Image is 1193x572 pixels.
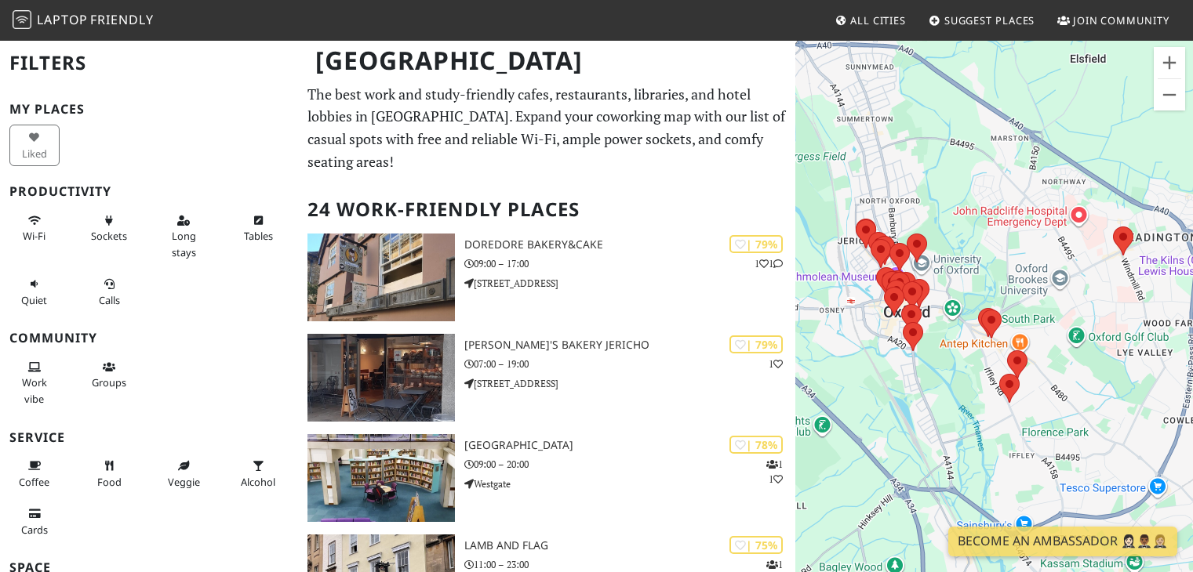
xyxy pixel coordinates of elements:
h3: [GEOGRAPHIC_DATA] [464,439,796,452]
div: | 79% [729,335,783,353]
div: | 75% [729,536,783,554]
p: 09:00 – 20:00 [464,457,796,472]
button: Zoom out [1154,79,1185,110]
p: 1 [769,357,783,371]
button: Groups [84,354,134,396]
img: LaptopFriendly [13,10,31,29]
img: DoreDore Bakery&Cake [307,234,454,321]
button: Work vibe [9,354,60,411]
button: Food [84,453,134,494]
img: GAIL's Bakery Jericho [307,334,454,422]
span: Power sockets [91,229,127,243]
p: The best work and study-friendly cafes, restaurants, libraries, and hotel lobbies in [GEOGRAPHIC_... [307,83,786,173]
button: Wi-Fi [9,208,60,249]
button: Alcohol [233,453,283,494]
span: Food [97,475,122,489]
span: Stable Wi-Fi [23,229,45,243]
span: Credit cards [21,523,48,537]
h3: Productivity [9,184,289,199]
p: [STREET_ADDRESS] [464,376,796,391]
h2: 24 Work-Friendly Places [307,186,786,234]
a: Oxfordshire County Library | 78% 11 [GEOGRAPHIC_DATA] 09:00 – 20:00 Westgate [298,434,795,522]
p: [STREET_ADDRESS] [464,276,796,291]
a: Become an Ambassador 🤵🏻‍♀️🤵🏾‍♂️🤵🏼‍♀️ [948,527,1177,556]
p: 07:00 – 19:00 [464,357,796,371]
h3: My Places [9,102,289,117]
button: Calls [84,271,134,313]
a: Join Community [1051,6,1176,34]
span: Alcohol [241,475,275,489]
a: GAIL's Bakery Jericho | 79% 1 [PERSON_NAME]'s Bakery Jericho 07:00 – 19:00 [STREET_ADDRESS] [298,334,795,422]
span: All Cities [850,13,906,27]
button: Zoom in [1154,47,1185,78]
a: DoreDore Bakery&Cake | 79% 11 DoreDore Bakery&Cake 09:00 – 17:00 [STREET_ADDRESS] [298,234,795,321]
span: People working [22,375,47,405]
button: Sockets [84,208,134,249]
span: Coffee [19,475,49,489]
button: Quiet [9,271,60,313]
span: Friendly [90,11,153,28]
span: Suggest Places [944,13,1035,27]
span: Join Community [1073,13,1169,27]
h2: Filters [9,39,289,87]
div: | 79% [729,235,783,253]
button: Coffee [9,453,60,494]
h3: Lamb and Flag [464,539,796,552]
h3: [PERSON_NAME]'s Bakery Jericho [464,338,796,352]
p: 11:00 – 23:00 [464,557,796,572]
button: Veggie [158,453,209,494]
div: | 78% [729,436,783,454]
p: Westgate [464,476,796,491]
span: Veggie [168,475,200,489]
h1: [GEOGRAPHIC_DATA] [303,39,792,82]
span: Long stays [172,229,196,259]
p: 09:00 – 17:00 [464,256,796,271]
h3: Service [9,430,289,445]
a: LaptopFriendly LaptopFriendly [13,7,154,34]
h3: DoreDore Bakery&Cake [464,238,796,252]
span: Quiet [21,293,47,307]
span: Laptop [37,11,88,28]
h3: Community [9,331,289,346]
button: Long stays [158,208,209,265]
p: 1 1 [766,457,783,487]
button: Cards [9,501,60,542]
a: Suggest Places [922,6,1042,34]
a: All Cities [828,6,912,34]
span: Video/audio calls [99,293,120,307]
p: 1 1 [755,256,783,271]
span: Work-friendly tables [244,229,273,243]
button: Tables [233,208,283,249]
span: Group tables [92,375,126,389]
img: Oxfordshire County Library [307,434,454,522]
